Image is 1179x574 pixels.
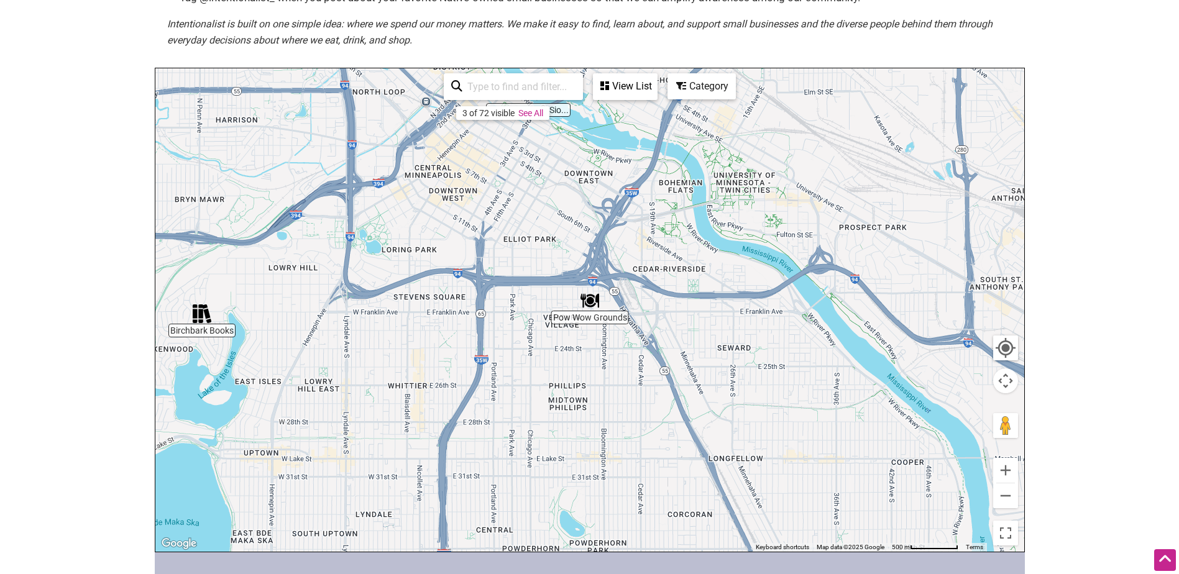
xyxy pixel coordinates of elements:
a: Open this area in Google Maps (opens a new window) [158,535,200,552]
a: See All [518,108,543,118]
button: Keyboard shortcuts [756,543,809,552]
div: Type to search and filter [444,73,583,100]
em: Intentionalist is built on one simple idea: where we spend our money matters. We make it easy to ... [167,18,993,46]
button: Map camera controls [993,368,1018,393]
div: See a list of the visible businesses [593,73,658,100]
span: Map data ©2025 Google [817,544,884,550]
span: 500 m [892,544,910,550]
img: Google [158,535,200,552]
button: Toggle fullscreen view [992,519,1019,546]
input: Type to find and filter... [462,75,576,99]
a: Terms (opens in new tab) [966,544,983,550]
button: Drag Pegman onto the map to open Street View [993,413,1018,438]
button: Zoom out [993,483,1018,508]
div: Category [669,75,735,98]
div: 3 of 72 visible [462,108,515,118]
button: Your Location [993,335,1018,360]
div: Pow Wow Grounds [580,291,599,310]
button: Zoom in [993,458,1018,483]
div: Filter by category [667,73,736,99]
div: Birchbark Books [193,304,211,323]
div: Scroll Back to Top [1154,549,1176,571]
button: Map Scale: 500 m per 74 pixels [888,543,962,552]
div: View List [594,75,656,98]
